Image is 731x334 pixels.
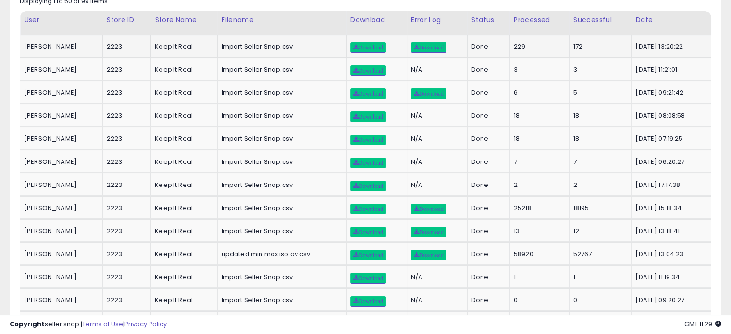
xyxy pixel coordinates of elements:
div: Successful [573,15,628,25]
div: 12 [573,227,624,235]
div: 52767 [573,250,624,259]
div: Import Seller Snap.csv [222,227,339,235]
div: Import Seller Snap.csv [222,42,339,51]
div: Done [471,296,502,305]
div: [DATE] 15:18:34 [635,204,704,212]
div: 13 [514,227,562,235]
div: Done [471,65,502,74]
div: [DATE] 13:04:23 [635,250,704,259]
div: 229 [514,42,562,51]
div: [PERSON_NAME] [24,227,95,235]
div: Keep It Real [155,88,210,97]
div: 1 [514,273,562,282]
a: Download [350,42,386,53]
div: updated min max iso av.csv [222,250,339,259]
a: Download [350,158,386,168]
div: Import Seller Snap.csv [222,88,339,97]
div: Status [471,15,506,25]
div: Keep It Real [155,204,210,212]
span: Download [353,206,383,212]
div: [PERSON_NAME] [24,250,95,259]
div: N/A [411,65,460,74]
div: [PERSON_NAME] [24,158,95,166]
div: [DATE] 13:20:22 [635,42,704,51]
div: 2223 [107,204,143,212]
div: 58920 [514,250,562,259]
div: Filename [222,15,342,25]
a: Download [411,250,446,260]
div: Done [471,42,502,51]
a: Download [350,181,386,191]
div: [DATE] 09:20:27 [635,296,704,305]
div: N/A [411,296,460,305]
div: [PERSON_NAME] [24,42,95,51]
div: Keep It Real [155,296,210,305]
div: 2223 [107,158,143,166]
div: Keep It Real [155,65,210,74]
div: 2223 [107,88,143,97]
div: 18 [573,135,624,143]
a: Download [411,88,446,99]
span: Download [353,275,383,281]
div: [PERSON_NAME] [24,273,95,282]
div: 3 [514,65,562,74]
a: Download [350,88,386,99]
div: 18 [514,135,562,143]
div: Keep It Real [155,135,210,143]
div: seller snap | | [10,320,167,329]
span: Download [414,91,444,97]
div: [PERSON_NAME] [24,204,95,212]
div: 0 [514,296,562,305]
div: Store ID [107,15,147,25]
div: N/A [411,135,460,143]
div: Error Log [411,15,463,25]
div: 2223 [107,296,143,305]
span: 2025-09-10 11:29 GMT [684,320,721,329]
div: Import Seller Snap.csv [222,135,339,143]
div: Import Seller Snap.csv [222,158,339,166]
a: Download [350,227,386,237]
div: 2223 [107,42,143,51]
div: Keep It Real [155,111,210,120]
div: Done [471,250,502,259]
div: Keep It Real [155,181,210,189]
div: 18195 [573,204,624,212]
div: [PERSON_NAME] [24,296,95,305]
div: 2223 [107,181,143,189]
div: Done [471,204,502,212]
div: 25218 [514,204,562,212]
div: [PERSON_NAME] [24,111,95,120]
span: Download [353,91,383,97]
div: N/A [411,181,460,189]
div: [PERSON_NAME] [24,88,95,97]
div: Done [471,227,502,235]
div: 2223 [107,250,143,259]
a: Download [411,227,446,237]
strong: Copyright [10,320,45,329]
div: [PERSON_NAME] [24,181,95,189]
div: 172 [573,42,624,51]
div: Store Name [155,15,213,25]
div: 18 [573,111,624,120]
a: Download [350,296,386,307]
div: N/A [411,158,460,166]
a: Terms of Use [82,320,123,329]
div: 7 [514,158,562,166]
span: Download [414,206,444,212]
div: [DATE] 17:17:38 [635,181,704,189]
span: Download [353,137,383,143]
span: Download [353,160,383,166]
a: Privacy Policy [124,320,167,329]
div: Keep It Real [155,273,210,282]
a: Download [411,42,446,53]
span: Download [353,252,383,258]
div: User [24,15,99,25]
div: 1 [573,273,624,282]
div: Import Seller Snap.csv [222,296,339,305]
div: [PERSON_NAME] [24,135,95,143]
div: 2223 [107,227,143,235]
span: Download [414,252,444,258]
div: 2223 [107,111,143,120]
span: Download [353,183,383,189]
span: Download [353,45,383,50]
